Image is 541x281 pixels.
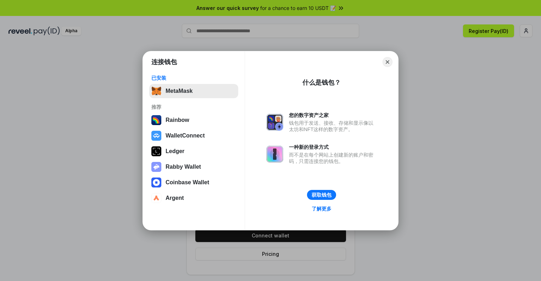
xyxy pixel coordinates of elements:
button: Rainbow [149,113,238,127]
div: Rabby Wallet [166,164,201,170]
img: svg+xml,%3Csvg%20width%3D%2228%22%20height%3D%2228%22%20viewBox%3D%220%200%2028%2028%22%20fill%3D... [151,193,161,203]
button: Ledger [149,144,238,158]
div: 获取钱包 [312,192,331,198]
img: svg+xml,%3Csvg%20width%3D%2228%22%20height%3D%2228%22%20viewBox%3D%220%200%2028%2028%22%20fill%3D... [151,178,161,187]
button: 获取钱包 [307,190,336,200]
button: Close [383,57,392,67]
button: Coinbase Wallet [149,175,238,190]
div: 一种新的登录方式 [289,144,377,150]
img: svg+xml,%3Csvg%20fill%3D%22none%22%20height%3D%2233%22%20viewBox%3D%220%200%2035%2033%22%20width%... [151,86,161,96]
img: svg+xml,%3Csvg%20xmlns%3D%22http%3A%2F%2Fwww.w3.org%2F2000%2Fsvg%22%20fill%3D%22none%22%20viewBox... [266,146,283,163]
div: 钱包用于发送、接收、存储和显示像以太坊和NFT这样的数字资产。 [289,120,377,133]
div: 已安装 [151,75,236,81]
div: Ledger [166,148,184,154]
img: svg+xml,%3Csvg%20xmlns%3D%22http%3A%2F%2Fwww.w3.org%2F2000%2Fsvg%22%20width%3D%2228%22%20height%3... [151,146,161,156]
button: Argent [149,191,238,205]
div: MetaMask [166,88,193,94]
button: WalletConnect [149,129,238,143]
div: 您的数字资产之家 [289,112,377,118]
div: 而不是在每个网站上创建新的账户和密码，只需连接您的钱包。 [289,152,377,164]
div: Coinbase Wallet [166,179,209,186]
div: 了解更多 [312,206,331,212]
div: 什么是钱包？ [302,78,341,87]
div: Rainbow [166,117,189,123]
h1: 连接钱包 [151,58,177,66]
button: MetaMask [149,84,238,98]
div: 推荐 [151,104,236,110]
div: WalletConnect [166,133,205,139]
button: Rabby Wallet [149,160,238,174]
img: svg+xml,%3Csvg%20xmlns%3D%22http%3A%2F%2Fwww.w3.org%2F2000%2Fsvg%22%20fill%3D%22none%22%20viewBox... [151,162,161,172]
img: svg+xml,%3Csvg%20xmlns%3D%22http%3A%2F%2Fwww.w3.org%2F2000%2Fsvg%22%20fill%3D%22none%22%20viewBox... [266,114,283,131]
a: 了解更多 [307,204,336,213]
div: Argent [166,195,184,201]
img: svg+xml,%3Csvg%20width%3D%22120%22%20height%3D%22120%22%20viewBox%3D%220%200%20120%20120%22%20fil... [151,115,161,125]
img: svg+xml,%3Csvg%20width%3D%2228%22%20height%3D%2228%22%20viewBox%3D%220%200%2028%2028%22%20fill%3D... [151,131,161,141]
